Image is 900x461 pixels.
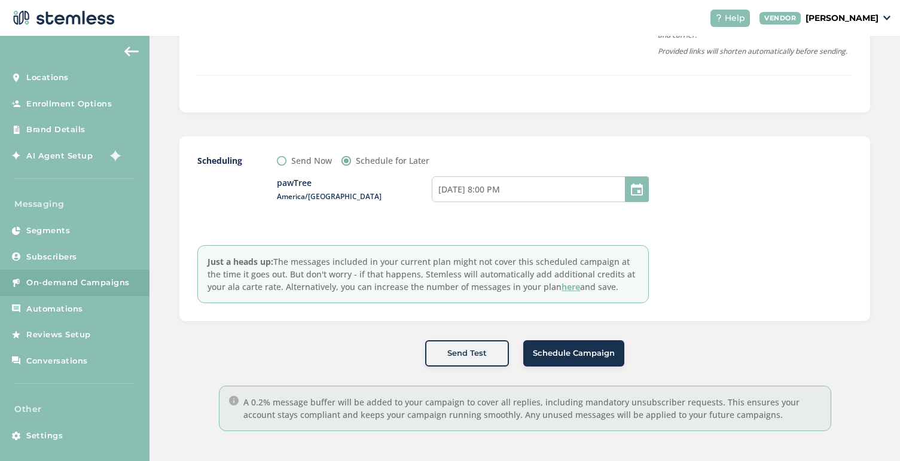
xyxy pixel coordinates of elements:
span: Reviews Setup [26,329,91,341]
p: Images will vary by recipient depending on phone model and carrier. [658,22,852,39]
p: Provided links will shorten automatically before sending. [658,47,852,56]
div: VENDOR [759,12,801,25]
span: America/[GEOGRAPHIC_DATA] [277,191,382,202]
span: AI Agent Setup [26,150,93,162]
label: Scheduling [197,154,252,167]
input: MM/DD/YYYY [432,176,649,202]
label: Schedule for Later [356,154,429,167]
img: icon_down-arrow-small-66adaf34.svg [883,16,890,20]
label: A 0.2% message buffer will be added to your campaign to cover all replies, including mandatory un... [243,396,821,421]
img: icon-help-white-03924b79.svg [715,14,722,22]
span: Locations [26,72,69,84]
label: Send Now [291,154,332,167]
p: [PERSON_NAME] [806,12,878,25]
span: Conversations [26,355,88,367]
button: Schedule Campaign [523,340,624,367]
span: Segments [26,225,70,237]
img: logo-dark-0685b13c.svg [10,6,115,30]
label: The messages included in your current plan might not cover this scheduled campaign at the time it... [197,245,649,303]
img: glitter-stars-b7820f95.gif [102,144,126,167]
span: Brand Details [26,124,86,136]
strong: Just a heads up: [208,256,273,267]
button: Send Test [425,340,509,367]
span: pawTree [277,176,312,189]
iframe: Chat Widget [840,404,900,461]
a: here [562,281,580,292]
span: Schedule Campaign [533,347,615,359]
span: Subscribers [26,251,77,263]
img: icon-arrow-back-accent-c549486e.svg [124,47,139,56]
img: icon-info-236977d2.svg [229,396,239,405]
span: Enrollment Options [26,98,112,110]
span: Settings [26,430,63,442]
span: On-demand Campaigns [26,277,130,289]
span: Help [725,12,745,25]
span: Send Test [447,347,487,359]
span: Automations [26,303,83,315]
